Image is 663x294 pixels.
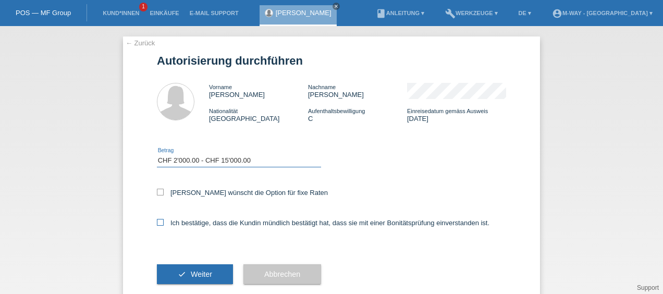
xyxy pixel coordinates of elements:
[333,3,340,10] a: close
[209,84,232,90] span: Vorname
[157,219,489,227] label: Ich bestätige, dass die Kundin mündlich bestätigt hat, dass sie mit einer Bonitätsprüfung einvers...
[513,10,536,16] a: DE ▾
[334,4,339,9] i: close
[276,9,331,17] a: [PERSON_NAME]
[407,108,488,114] span: Einreisedatum gemäss Ausweis
[308,84,336,90] span: Nachname
[139,3,148,11] span: 1
[191,270,212,278] span: Weiter
[209,108,238,114] span: Nationalität
[157,264,233,284] button: check Weiter
[440,10,503,16] a: buildWerkzeuge ▾
[178,270,186,278] i: check
[209,83,308,99] div: [PERSON_NAME]
[308,108,365,114] span: Aufenthaltsbewilligung
[209,107,308,123] div: [GEOGRAPHIC_DATA]
[243,264,321,284] button: Abbrechen
[16,9,71,17] a: POS — MF Group
[547,10,658,16] a: account_circlem-way - [GEOGRAPHIC_DATA] ▾
[552,8,562,19] i: account_circle
[376,8,386,19] i: book
[126,39,155,47] a: ← Zurück
[308,83,407,99] div: [PERSON_NAME]
[445,8,456,19] i: build
[371,10,429,16] a: bookAnleitung ▾
[144,10,184,16] a: Einkäufe
[97,10,144,16] a: Kund*innen
[407,107,506,123] div: [DATE]
[637,284,659,291] a: Support
[185,10,244,16] a: E-Mail Support
[157,54,506,67] h1: Autorisierung durchführen
[308,107,407,123] div: C
[264,270,300,278] span: Abbrechen
[157,189,328,197] label: [PERSON_NAME] wünscht die Option für fixe Raten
